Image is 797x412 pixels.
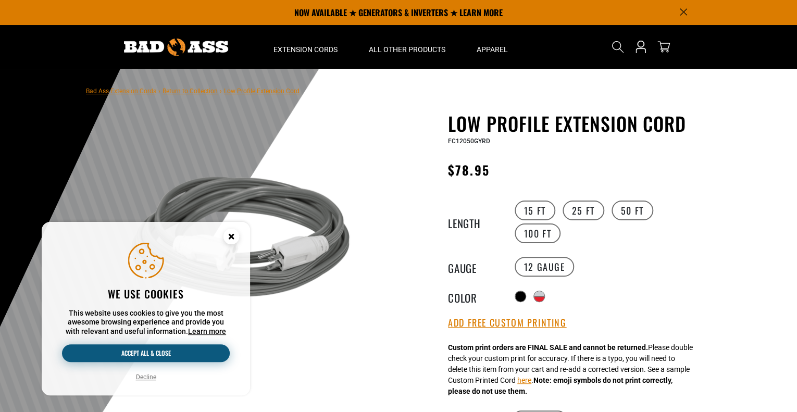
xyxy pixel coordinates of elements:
[369,45,445,54] span: All Other Products
[117,115,368,366] img: grey & white
[448,290,500,303] legend: Color
[448,317,566,329] button: Add Free Custom Printing
[62,344,230,362] button: Accept all & close
[86,88,156,95] a: Bad Ass Extension Cords
[448,343,648,352] strong: Custom print orders are FINAL SALE and cannot be returned.
[448,138,490,145] span: FC12050GYRD
[220,88,222,95] span: ›
[86,84,300,97] nav: breadcrumbs
[448,215,500,229] legend: Length
[612,201,653,220] label: 50 FT
[133,372,159,382] button: Decline
[563,201,604,220] label: 25 FT
[609,39,626,55] summary: Search
[515,201,555,220] label: 15 FT
[448,376,673,395] strong: Note: emoji symbols do not print correctly, please do not use them.
[42,222,250,396] aside: Cookie Consent
[448,160,489,179] span: $78.95
[448,260,500,273] legend: Gauge
[62,287,230,301] h2: We use cookies
[448,342,693,397] div: Please double check your custom print for accuracy. If there is a typo, you will need to delete t...
[163,88,218,95] a: Return to Collection
[515,223,561,243] label: 100 FT
[188,327,226,335] a: Learn more
[62,309,230,336] p: This website uses cookies to give you the most awesome browsing experience and provide you with r...
[517,375,531,386] button: here
[124,39,228,56] img: Bad Ass Extension Cords
[224,88,300,95] span: Low Profile Extension Cord
[461,25,524,69] summary: Apparel
[477,45,508,54] span: Apparel
[515,257,575,277] label: 12 Gauge
[448,113,703,134] h1: Low Profile Extension Cord
[258,25,353,69] summary: Extension Cords
[158,88,160,95] span: ›
[353,25,461,69] summary: All Other Products
[273,45,338,54] span: Extension Cords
